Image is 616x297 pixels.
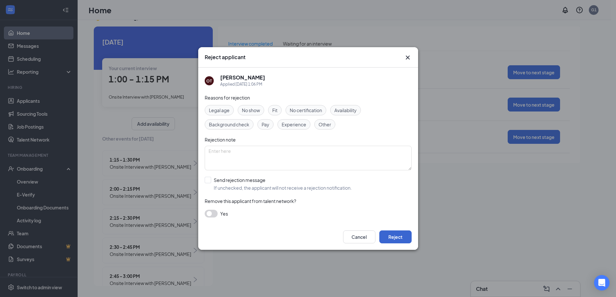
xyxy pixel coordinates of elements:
div: Applied [DATE] 1:06 PM [220,81,265,88]
button: Cancel [343,230,375,243]
button: Close [404,54,412,61]
svg: Cross [404,54,412,61]
span: Rejection note [205,137,236,143]
span: No show [242,107,260,114]
span: Availability [334,107,357,114]
span: Yes [220,210,228,217]
span: No certification [290,107,322,114]
div: OT [206,78,212,84]
span: Legal age [209,107,230,114]
span: Remove this applicant from talent network? [205,198,296,204]
span: Fit [272,107,277,114]
button: Reject [379,230,412,243]
span: Pay [262,121,269,128]
h5: [PERSON_NAME] [220,74,265,81]
h3: Reject applicant [205,54,245,61]
span: Experience [282,121,306,128]
span: Other [319,121,331,128]
div: Open Intercom Messenger [594,275,610,291]
span: Reasons for rejection [205,95,250,101]
span: Background check [209,121,249,128]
